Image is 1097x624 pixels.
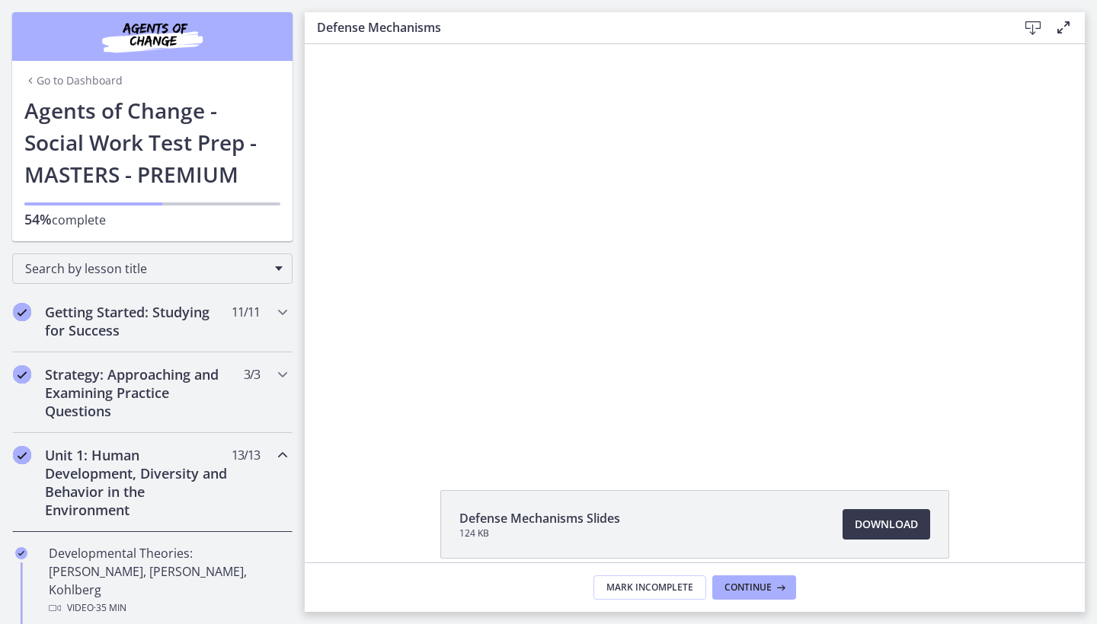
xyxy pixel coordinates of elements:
[593,575,706,600] button: Mark Incomplete
[843,509,930,540] a: Download
[712,575,796,600] button: Continue
[12,253,293,284] div: Search by lesson title
[45,365,231,420] h2: Strategy: Approaching and Examining Practice Questions
[244,365,260,384] span: 3 / 3
[15,547,27,559] i: Completed
[13,446,31,464] i: Completed
[855,515,918,533] span: Download
[13,303,31,321] i: Completed
[24,94,280,190] h1: Agents of Change - Social Work Test Prep - MASTERS - PREMIUM
[305,44,1085,455] iframe: Video Lesson
[724,581,772,594] span: Continue
[49,599,286,617] div: Video
[232,446,260,464] span: 13 / 13
[25,260,267,277] span: Search by lesson title
[459,509,620,527] span: Defense Mechanisms Slides
[24,73,123,88] a: Go to Dashboard
[606,581,693,594] span: Mark Incomplete
[24,210,52,228] span: 54%
[45,303,231,339] h2: Getting Started: Studying for Success
[49,544,286,617] div: Developmental Theories: [PERSON_NAME], [PERSON_NAME], Kohlberg
[45,446,231,519] h2: Unit 1: Human Development, Diversity and Behavior in the Environment
[24,210,280,229] p: complete
[232,303,260,321] span: 11 / 11
[459,527,620,540] span: 124 KB
[13,365,31,384] i: Completed
[94,599,126,617] span: · 35 min
[61,18,244,55] img: Agents of Change Social Work Test Prep
[317,18,993,37] h3: Defense Mechanisms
